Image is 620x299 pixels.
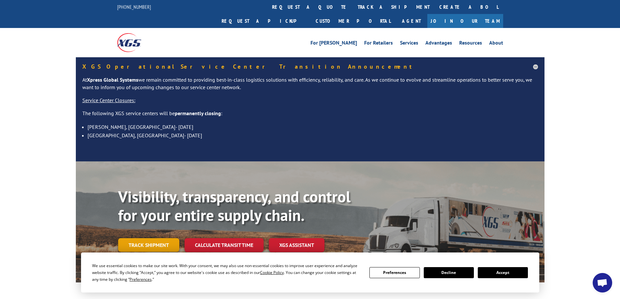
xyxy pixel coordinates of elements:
[88,123,538,131] li: [PERSON_NAME], [GEOGRAPHIC_DATA]- [DATE]
[593,273,612,292] a: Open chat
[395,14,427,28] a: Agent
[82,64,538,70] h5: XGS Operational Service Center Transition Announcement
[400,40,418,48] a: Services
[88,131,538,140] li: [GEOGRAPHIC_DATA], [GEOGRAPHIC_DATA]- [DATE]
[459,40,482,48] a: Resources
[117,4,151,10] a: [PHONE_NUMBER]
[175,110,221,116] strong: permanently closing
[118,186,351,225] b: Visibility, transparency, and control for your entire supply chain.
[489,40,503,48] a: About
[130,277,152,282] span: Preferences
[118,238,179,252] a: Track shipment
[269,238,324,252] a: XGS ASSISTANT
[82,110,538,123] p: The following XGS service centers will be :
[92,262,362,283] div: We use essential cookies to make our site work. With your consent, we may also use non-essential ...
[260,270,284,275] span: Cookie Policy
[82,76,538,97] p: At we remain committed to providing best-in-class logistics solutions with efficiency, reliabilit...
[87,76,138,83] strong: Xpress Global Systems
[217,14,311,28] a: Request a pickup
[369,267,420,278] button: Preferences
[424,267,474,278] button: Decline
[478,267,528,278] button: Accept
[82,97,135,103] u: Service Center Closures:
[427,14,503,28] a: Join Our Team
[311,14,395,28] a: Customer Portal
[364,40,393,48] a: For Retailers
[425,40,452,48] a: Advantages
[81,252,539,292] div: Cookie Consent Prompt
[310,40,357,48] a: For [PERSON_NAME]
[185,238,264,252] a: Calculate transit time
